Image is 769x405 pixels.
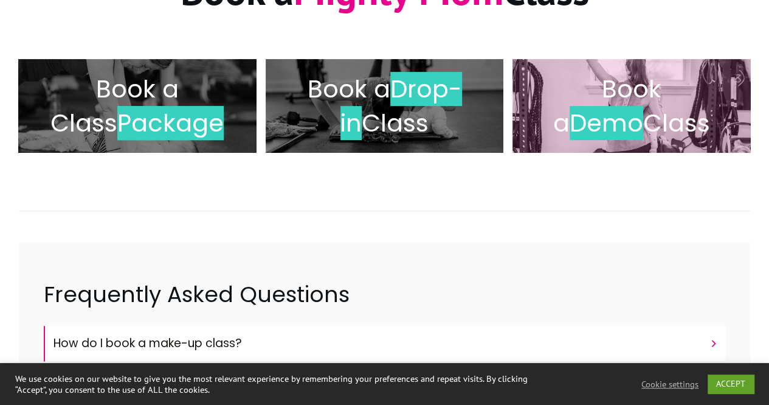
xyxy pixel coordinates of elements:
span: Demo [570,106,643,140]
span: Package [117,106,224,140]
span: Class [643,106,710,140]
span: Book a Class [50,72,179,140]
a: ACCEPT [708,375,754,393]
h2: Frequently Asked Questions [44,280,725,325]
span: Book a [553,72,661,140]
span: Drop-in [340,72,462,140]
h4: How do I book a make-up class? [53,332,703,355]
h2: Book a Class [278,72,491,140]
div: We use cookies on our website to give you the most relevant experience by remembering your prefer... [15,373,533,395]
a: Cookie settings [641,379,698,390]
